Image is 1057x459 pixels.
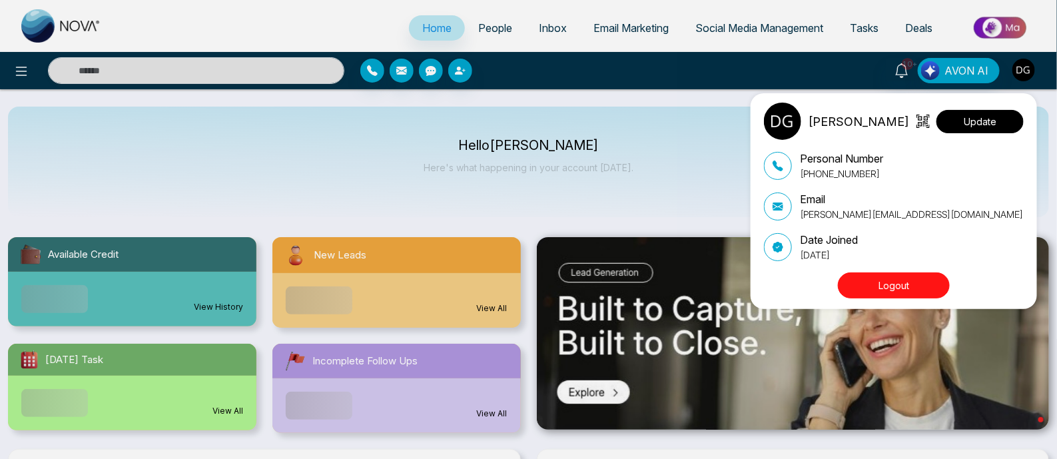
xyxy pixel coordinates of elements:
p: [PHONE_NUMBER] [800,167,883,181]
p: Date Joined [800,232,858,248]
p: Personal Number [800,151,883,167]
p: [DATE] [800,248,858,262]
iframe: Intercom live chat [1012,414,1044,446]
p: [PERSON_NAME] [808,113,909,131]
button: Update [936,110,1024,133]
p: [PERSON_NAME][EMAIL_ADDRESS][DOMAIN_NAME] [800,207,1023,221]
button: Logout [838,272,950,298]
p: Email [800,191,1023,207]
